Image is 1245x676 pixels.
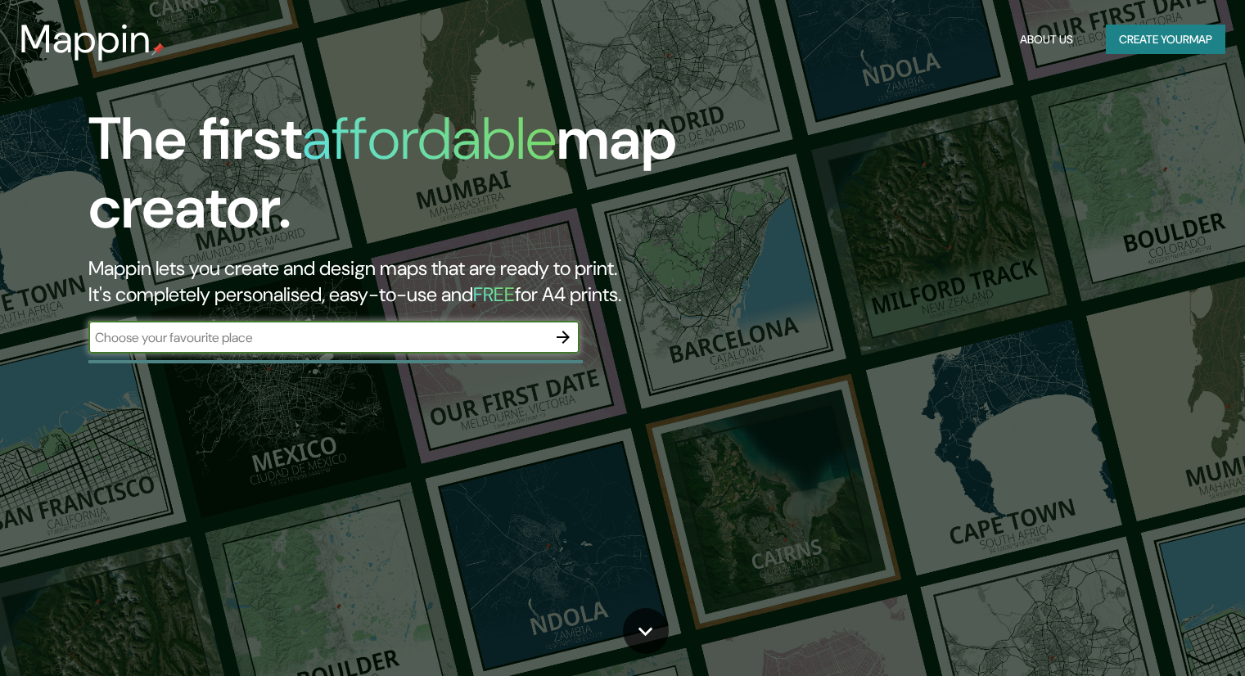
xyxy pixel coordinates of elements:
[302,101,557,177] h1: affordable
[20,16,151,62] h3: Mappin
[88,328,547,347] input: Choose your favourite place
[151,43,165,56] img: mappin-pin
[1013,25,1080,55] button: About Us
[1106,25,1225,55] button: Create yourmap
[473,282,515,307] h5: FREE
[88,255,711,308] h2: Mappin lets you create and design maps that are ready to print. It's completely personalised, eas...
[88,105,711,255] h1: The first map creator.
